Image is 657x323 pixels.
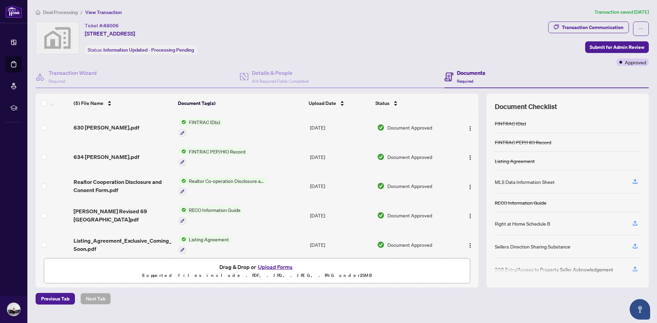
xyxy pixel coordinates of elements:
[309,99,336,107] span: Upload Date
[103,23,119,29] span: 48006
[36,10,40,15] span: home
[495,199,546,206] div: RECO Information Guide
[387,182,432,190] span: Document Approved
[179,177,267,196] button: Status IconRealtor Co-operation Disclosure and Consent
[495,266,613,273] div: 208 Entry/Access to Property Seller Acknowledgement
[467,184,473,190] img: Logo
[465,151,476,162] button: Logo
[377,124,385,131] img: Document Status
[7,303,20,316] img: Profile Icon
[44,258,470,284] span: Drag & Drop orUpload FormsSupported files include .PDF, .JPG, .JPEG, .PNG under25MB
[377,212,385,219] img: Document Status
[307,172,374,201] td: [DATE]
[43,9,78,15] span: Deal Processing
[85,29,135,38] span: [STREET_ADDRESS]
[186,177,267,185] span: Realtor Co-operation Disclosure and Consent
[306,94,373,113] th: Upload Date
[387,212,432,219] span: Document Approved
[48,271,466,280] p: Supported files include .PDF, .JPG, .JPEG, .PNG under 25 MB
[375,99,389,107] span: Status
[252,79,309,84] span: 4/4 Required Fields Completed
[387,153,432,161] span: Document Approved
[495,157,535,165] div: Listing Agreement
[465,180,476,191] button: Logo
[80,8,82,16] li: /
[179,118,223,137] button: Status IconFINTRAC ID(s)
[594,8,649,16] article: Transaction saved [DATE]
[467,243,473,248] img: Logo
[175,94,306,113] th: Document Tag(s)
[41,293,69,304] span: Previous Tab
[85,9,122,15] span: View Transaction
[590,42,644,53] span: Submit for Admin Review
[377,241,385,248] img: Document Status
[186,118,223,126] span: FINTRAC ID(s)
[74,153,139,161] span: 634 [PERSON_NAME].pdf
[36,293,75,305] button: Previous Tab
[307,113,374,142] td: [DATE]
[103,47,194,53] span: Information Updated - Processing Pending
[457,69,485,77] h4: Documents
[467,213,473,219] img: Logo
[495,138,551,146] div: FINTRAC PEP/HIO Record
[36,22,79,54] img: svg%3e
[495,120,526,127] div: FINTRAC ID(s)
[49,69,97,77] h4: Transaction Wizard
[562,22,623,33] div: Transaction Communication
[179,148,186,155] img: Status Icon
[179,206,243,225] button: Status IconRECO Information Guide
[85,22,119,29] div: Ticket #:
[179,177,186,185] img: Status Icon
[387,124,432,131] span: Document Approved
[179,235,232,254] button: Status IconListing Agreement
[307,201,374,230] td: [DATE]
[186,148,248,155] span: FINTRAC PEP/HIO Record
[387,241,432,248] span: Document Approved
[219,263,295,271] span: Drag & Drop or
[74,123,139,132] span: 630 [PERSON_NAME].pdf
[85,45,197,54] div: Status:
[74,237,173,253] span: Listing_Agreement_Exclusive_Coming_Soon.pdf
[256,263,295,271] button: Upload Forms
[630,299,650,320] button: Open asap
[179,148,248,166] button: Status IconFINTRAC PEP/HIO Record
[495,220,550,227] div: Right at Home Schedule B
[377,182,385,190] img: Document Status
[625,58,646,66] span: Approved
[49,79,65,84] span: Required
[186,206,243,214] span: RECO Information Guide
[74,207,173,224] span: [PERSON_NAME] Revised 69 [GEOGRAPHIC_DATA]pdf
[467,155,473,160] img: Logo
[5,5,22,18] img: logo
[585,41,649,53] button: Submit for Admin Review
[465,210,476,221] button: Logo
[179,235,186,243] img: Status Icon
[465,122,476,133] button: Logo
[495,102,557,111] span: Document Checklist
[495,178,555,186] div: MLS Data Information Sheet
[377,153,385,161] img: Document Status
[74,178,173,194] span: Realtor Cooperation Disclosure and Consent Form.pdf
[179,206,186,214] img: Status Icon
[307,230,374,259] td: [DATE]
[457,79,473,84] span: Required
[639,26,643,31] span: ellipsis
[495,243,570,250] div: Sellers Direction Sharing Substance
[71,94,176,113] th: (5) File Name
[465,239,476,250] button: Logo
[80,293,111,305] button: Next Tab
[74,99,103,107] span: (5) File Name
[252,69,309,77] h4: Details & People
[373,94,453,113] th: Status
[186,235,232,243] span: Listing Agreement
[548,22,629,33] button: Transaction Communication
[467,126,473,131] img: Logo
[307,142,374,172] td: [DATE]
[179,118,186,126] img: Status Icon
